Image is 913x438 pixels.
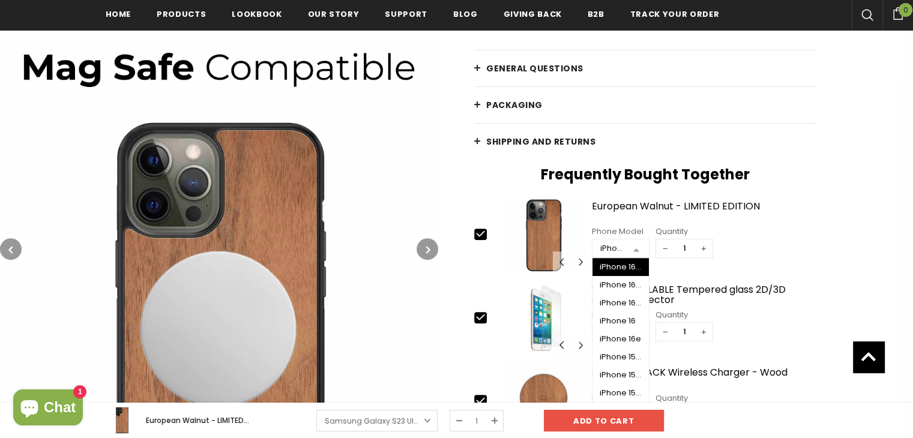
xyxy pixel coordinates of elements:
div: iPhone 16 [600,316,642,326]
span: General Questions [486,62,583,74]
div: iPhone 16 Pro Max [600,262,642,272]
a: MagSafe BLACK Wireless Charger - Wood [592,367,816,388]
span: + [695,239,713,257]
span: + [695,323,713,341]
span: B2B [588,8,604,20]
div: iPhone 16 Plus [600,298,642,308]
div: Quantity [655,226,713,238]
span: 0 [899,3,912,17]
input: Add to cart [544,410,664,431]
span: − [656,239,674,257]
a: European Walnut - LIMITED EDITION [592,201,816,222]
img: European Walnut - LIMITED EDITION image 26 [498,198,589,272]
div: iPhone 16 Pro [600,280,642,290]
span: Giving back [504,8,562,20]
img: Screen Protector iPhone SE 2 [498,281,589,356]
span: − [656,323,674,341]
div: iPhone 15 Pro [600,370,642,380]
span: support [385,8,427,20]
span: Shipping and returns [486,136,595,148]
span: PACKAGING [486,99,543,111]
h2: Frequently Bought Together [474,166,816,184]
div: iPhone 16e [600,334,642,344]
span: Home [106,8,131,20]
a: Samsung Galaxy S23 Ultra -€19.80EUR [316,410,438,431]
div: Quantity [655,392,713,404]
div: iPhone 15 Pro Max [600,242,625,254]
div: Quantity [655,309,713,321]
a: PACKAGING [474,87,816,123]
a: General Questions [474,50,816,86]
div: Phone Model [592,226,649,238]
span: Products [157,8,206,20]
inbox-online-store-chat: Shopify online store chat [10,389,86,428]
span: Our Story [308,8,360,20]
div: iPhone 15 Plus [600,388,642,398]
span: Lookbook [232,8,282,20]
a: 0 [882,5,913,20]
a: Shipping and returns [474,124,816,160]
a: 100% RECYCLABLE Tempered glass 2D/3D screen protector [592,284,816,305]
div: iPhone 15 Pro Max [600,352,642,362]
span: Blog [453,8,478,20]
span: Track your order [630,8,719,20]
